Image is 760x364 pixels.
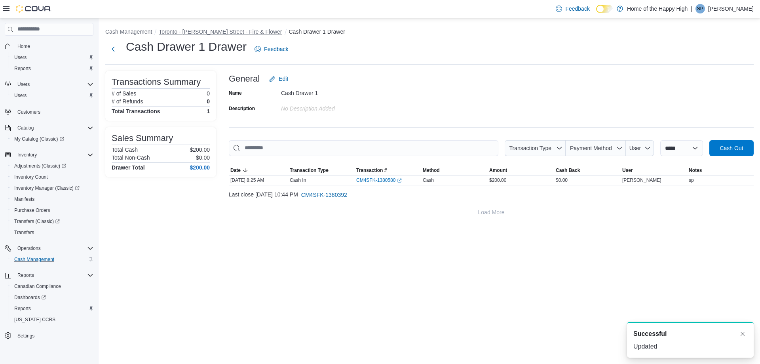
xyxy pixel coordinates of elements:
[633,342,747,351] div: Updated
[2,243,97,254] button: Operations
[290,167,329,173] span: Transaction Type
[301,191,347,199] span: CM4SFK-1380392
[14,244,93,253] span: Operations
[14,80,33,89] button: Users
[11,183,93,193] span: Inventory Manager (Classic)
[489,167,507,173] span: Amount
[8,216,97,227] a: Transfers (Classic)
[14,80,93,89] span: Users
[423,177,434,183] span: Cash
[105,41,121,57] button: Next
[14,123,93,133] span: Catalog
[229,204,754,220] button: Load More
[11,217,63,226] a: Transfers (Classic)
[11,172,51,182] a: Inventory Count
[112,108,160,114] h4: Total Transactions
[691,4,692,13] p: |
[112,98,143,105] h6: # of Refunds
[289,29,345,35] button: Cash Drawer 1 Drawer
[697,4,703,13] span: SP
[14,185,80,191] span: Inventory Manager (Classic)
[8,205,97,216] button: Purchase Orders
[17,272,34,278] span: Reports
[11,134,67,144] a: My Catalog (Classic)
[11,161,93,171] span: Adjustments (Classic)
[11,282,93,291] span: Canadian Compliance
[8,194,97,205] button: Manifests
[14,163,66,169] span: Adjustments (Classic)
[229,175,288,185] div: [DATE] 8:25 AM
[8,172,97,183] button: Inventory Count
[687,166,754,175] button: Notes
[229,105,255,112] label: Description
[627,4,688,13] p: Home of the Happy High
[8,160,97,172] a: Adjustments (Classic)
[11,161,69,171] a: Adjustments (Classic)
[11,206,53,215] a: Purchase Orders
[11,134,93,144] span: My Catalog (Classic)
[196,154,210,161] p: $0.00
[159,29,282,35] button: Toronto - [PERSON_NAME] Street - Fire & Flower
[14,150,93,160] span: Inventory
[190,164,210,171] h4: $200.00
[622,177,661,183] span: [PERSON_NAME]
[229,74,260,84] h3: General
[709,140,754,156] button: Cash Out
[11,91,93,100] span: Users
[126,39,247,55] h1: Cash Drawer 1 Drawer
[229,140,498,156] input: This is a search bar. As you type, the results lower in the page will automatically filter.
[17,43,30,50] span: Home
[423,167,440,173] span: Method
[14,92,27,99] span: Users
[105,29,152,35] button: Cash Management
[8,183,97,194] a: Inventory Manager (Classic)
[489,177,506,183] span: $200.00
[8,63,97,74] button: Reports
[11,228,37,237] a: Transfers
[14,271,37,280] button: Reports
[11,304,93,313] span: Reports
[570,145,612,151] span: Payment Method
[14,229,34,236] span: Transfers
[230,167,241,173] span: Date
[112,90,136,97] h6: # of Sales
[421,166,488,175] button: Method
[112,147,138,153] h6: Total Cash
[14,256,54,263] span: Cash Management
[11,293,93,302] span: Dashboards
[2,330,97,341] button: Settings
[509,145,551,151] span: Transaction Type
[2,106,97,117] button: Customers
[8,90,97,101] button: Users
[207,98,210,105] p: 0
[633,329,747,339] div: Notification
[478,208,505,216] span: Load More
[633,329,667,339] span: Successful
[355,166,421,175] button: Transaction #
[14,207,50,213] span: Purchase Orders
[565,5,589,13] span: Feedback
[11,217,93,226] span: Transfers (Classic)
[11,315,93,324] span: Washington CCRS
[14,174,48,180] span: Inventory Count
[281,87,387,96] div: Cash Drawer 1
[229,90,242,96] label: Name
[11,206,93,215] span: Purchase Orders
[8,292,97,303] a: Dashboards
[689,167,702,173] span: Notes
[2,79,97,90] button: Users
[626,140,654,156] button: User
[356,177,402,183] a: CM4SFK-1380580External link
[11,282,64,291] a: Canadian Compliance
[8,227,97,238] button: Transfers
[229,166,288,175] button: Date
[11,194,38,204] a: Manifests
[17,333,34,339] span: Settings
[266,71,291,87] button: Edit
[596,5,613,13] input: Dark Mode
[14,316,55,323] span: [US_STATE] CCRS
[11,53,30,62] a: Users
[11,304,34,313] a: Reports
[17,81,30,88] span: Users
[288,166,355,175] button: Transaction Type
